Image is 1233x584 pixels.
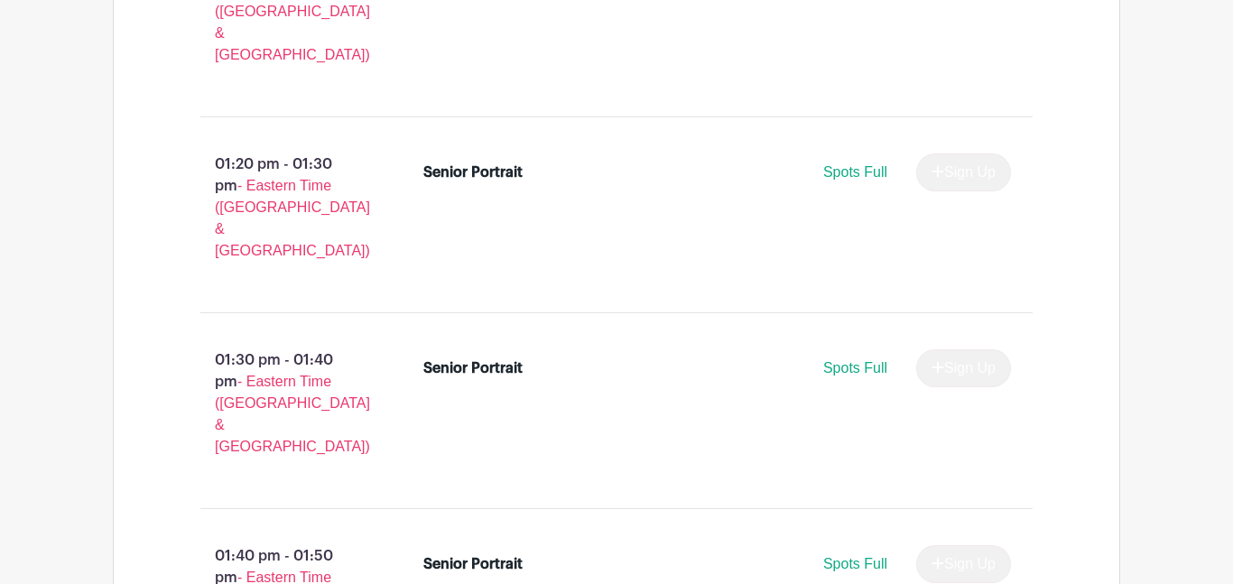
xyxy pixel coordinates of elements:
[823,360,887,375] span: Spots Full
[423,357,523,379] div: Senior Portrait
[823,164,887,180] span: Spots Full
[172,342,394,465] p: 01:30 pm - 01:40 pm
[823,556,887,571] span: Spots Full
[423,162,523,183] div: Senior Portrait
[423,553,523,575] div: Senior Portrait
[215,374,370,454] span: - Eastern Time ([GEOGRAPHIC_DATA] & [GEOGRAPHIC_DATA])
[172,146,394,269] p: 01:20 pm - 01:30 pm
[215,178,370,258] span: - Eastern Time ([GEOGRAPHIC_DATA] & [GEOGRAPHIC_DATA])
